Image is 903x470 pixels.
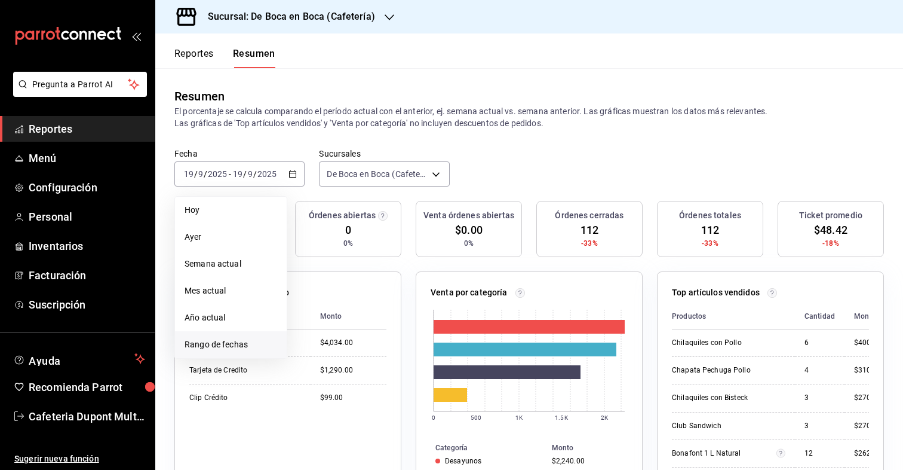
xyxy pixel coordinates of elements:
div: Chilaquiles con Pollo [672,338,785,348]
span: Suscripción [29,297,145,313]
span: Facturación [29,267,145,283]
button: open_drawer_menu [131,31,141,41]
text: 1K [515,414,523,421]
span: Mes actual [185,285,277,297]
span: Cafeteria Dupont Multiuser [29,408,145,425]
span: Semana actual [185,258,277,270]
button: Reportes [174,48,214,68]
h3: Órdenes totales [679,209,741,222]
span: Ayer [185,231,277,243]
span: Hoy [185,204,277,216]
div: $99.00 [320,393,386,403]
div: $1,290.00 [320,365,386,376]
h3: Órdenes abiertas [309,209,376,222]
span: Sugerir nueva función [14,453,145,465]
div: Clip Crédito [189,393,301,403]
div: Chapata Pechuga Pollo [672,365,785,376]
h3: Sucursal: De Boca en Boca (Cafetería) [198,10,375,24]
h3: Ticket promedio [799,209,862,222]
span: 0% [343,238,353,249]
text: 0 [432,414,435,421]
span: 0% [464,238,474,249]
span: - [229,169,231,179]
span: Año actual [185,312,277,324]
span: / [253,169,257,179]
div: 6 [804,338,835,348]
span: $0.00 [455,222,483,238]
span: Rango de fechas [185,338,277,351]
div: Resumen [174,87,225,105]
input: -- [183,169,194,179]
p: El porcentaje se calcula comparando el período actual con el anterior, ej. semana actual vs. sema... [174,105,884,129]
div: Chilaquiles con Bisteck [672,393,785,403]
th: Productos [672,304,795,329]
input: -- [198,169,204,179]
h3: Venta órdenes abiertas [423,209,514,222]
button: Resumen [233,48,275,68]
div: $262.00 [854,448,881,459]
span: / [194,169,198,179]
span: 112 [580,222,598,238]
span: -33% [581,238,598,249]
div: $400.00 [854,338,881,348]
th: Monto [311,304,386,329]
h3: Órdenes cerradas [555,209,623,222]
div: 3 [804,421,835,431]
span: / [243,169,247,179]
span: Pregunta a Parrot AI [32,78,128,91]
a: Pregunta a Parrot AI [8,87,147,99]
th: Monto [547,441,642,454]
span: Configuración [29,179,145,196]
span: $48.42 [814,222,847,238]
div: $4,034.00 [320,338,386,348]
span: 112 [701,222,719,238]
div: navigation tabs [174,48,275,68]
span: -18% [822,238,839,249]
input: ---- [257,169,277,179]
span: Menú [29,150,145,166]
input: -- [232,169,243,179]
span: Recomienda Parrot [29,379,145,395]
th: Monto [844,304,881,329]
div: Club Sandwich [672,421,785,431]
div: $270.00 [854,393,881,403]
div: Desayunos [445,457,481,465]
button: Pregunta a Parrot AI [13,72,147,97]
span: / [204,169,207,179]
span: Personal [29,209,145,225]
input: ---- [207,169,228,179]
text: 1.5K [555,414,568,421]
span: 0 [345,222,351,238]
div: $310.00 [854,365,881,376]
th: Categoría [416,441,547,454]
span: Reportes [29,121,145,137]
span: -33% [702,238,718,249]
text: 2K [601,414,609,421]
label: Sucursales [319,149,449,158]
span: Inventarios [29,238,145,254]
div: Tarjeta de Credito [189,365,301,376]
div: 4 [804,365,835,376]
div: 3 [804,393,835,403]
th: Cantidad [795,304,844,329]
svg: Artículos relacionados por el SKU: Bonafont 1 L Natural (10.000000), Bonafont 1 L. Limón (1.00000... [776,448,785,458]
label: Fecha [174,149,305,158]
div: 12 [804,448,835,459]
text: 500 [471,414,481,421]
div: $270.00 [854,421,881,431]
span: De Boca en Boca (Cafetería) [327,168,427,180]
div: Bonafont 1 L Natural [672,448,776,459]
input: -- [247,169,253,179]
p: Top artículos vendidos [672,286,760,299]
p: Venta por categoría [431,286,508,299]
div: $2,240.00 [552,457,623,465]
span: Ayuda [29,352,130,366]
